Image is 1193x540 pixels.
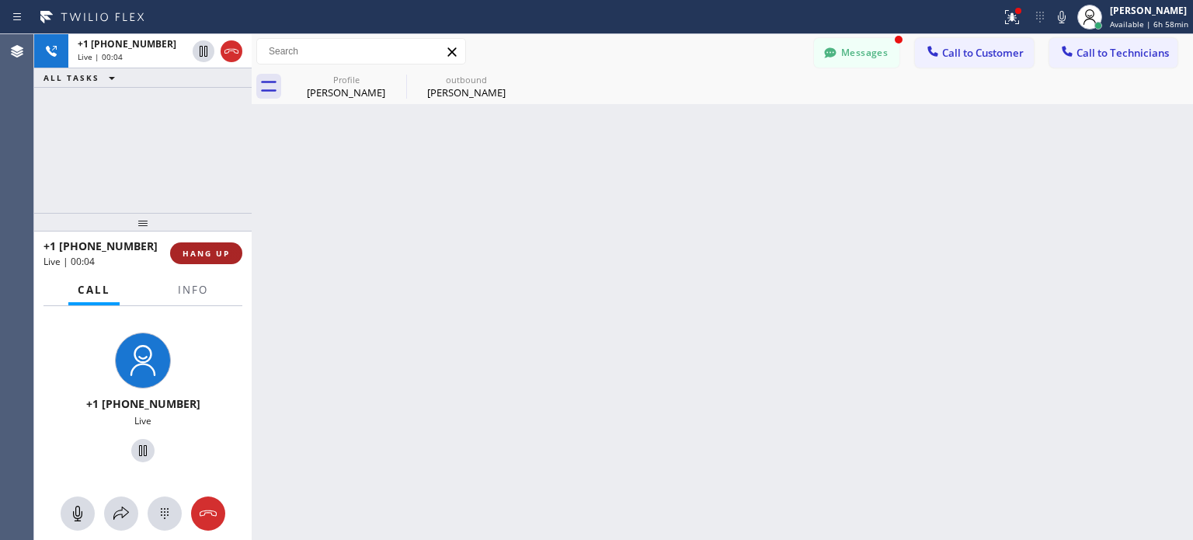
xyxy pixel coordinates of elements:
button: Call [68,275,120,305]
button: Hold Customer [131,439,155,462]
div: outbound [408,74,525,85]
button: Call to Customer [915,38,1034,68]
input: Search [257,39,465,64]
div: [PERSON_NAME] [287,85,405,99]
span: +1 [PHONE_NUMBER] [86,396,200,411]
button: Open dialpad [148,496,182,531]
span: Call [78,283,110,297]
span: +1 [PHONE_NUMBER] [78,37,176,51]
span: Available | 6h 58min [1110,19,1188,30]
span: +1 [PHONE_NUMBER] [43,239,158,253]
div: [PERSON_NAME] [408,85,525,99]
span: Live [134,414,151,427]
button: Hang up [191,496,225,531]
button: Hold Customer [193,40,214,62]
span: Call to Customer [942,46,1024,60]
button: Call to Technicians [1049,38,1177,68]
span: ALL TASKS [43,72,99,83]
button: Messages [814,38,899,68]
button: Info [169,275,217,305]
span: Live | 00:04 [78,51,123,62]
button: Mute [61,496,95,531]
div: Profile [287,74,405,85]
button: Open directory [104,496,138,531]
button: ALL TASKS [34,68,130,87]
span: Call to Technicians [1076,46,1169,60]
div: Lisa Podell [287,69,405,104]
button: Hang up [221,40,242,62]
div: Rendall Keeling [408,69,525,104]
button: HANG UP [170,242,242,264]
span: Live | 00:04 [43,255,95,268]
button: Mute [1051,6,1073,28]
div: [PERSON_NAME] [1110,4,1188,17]
span: Info [178,283,208,297]
span: HANG UP [183,248,230,259]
